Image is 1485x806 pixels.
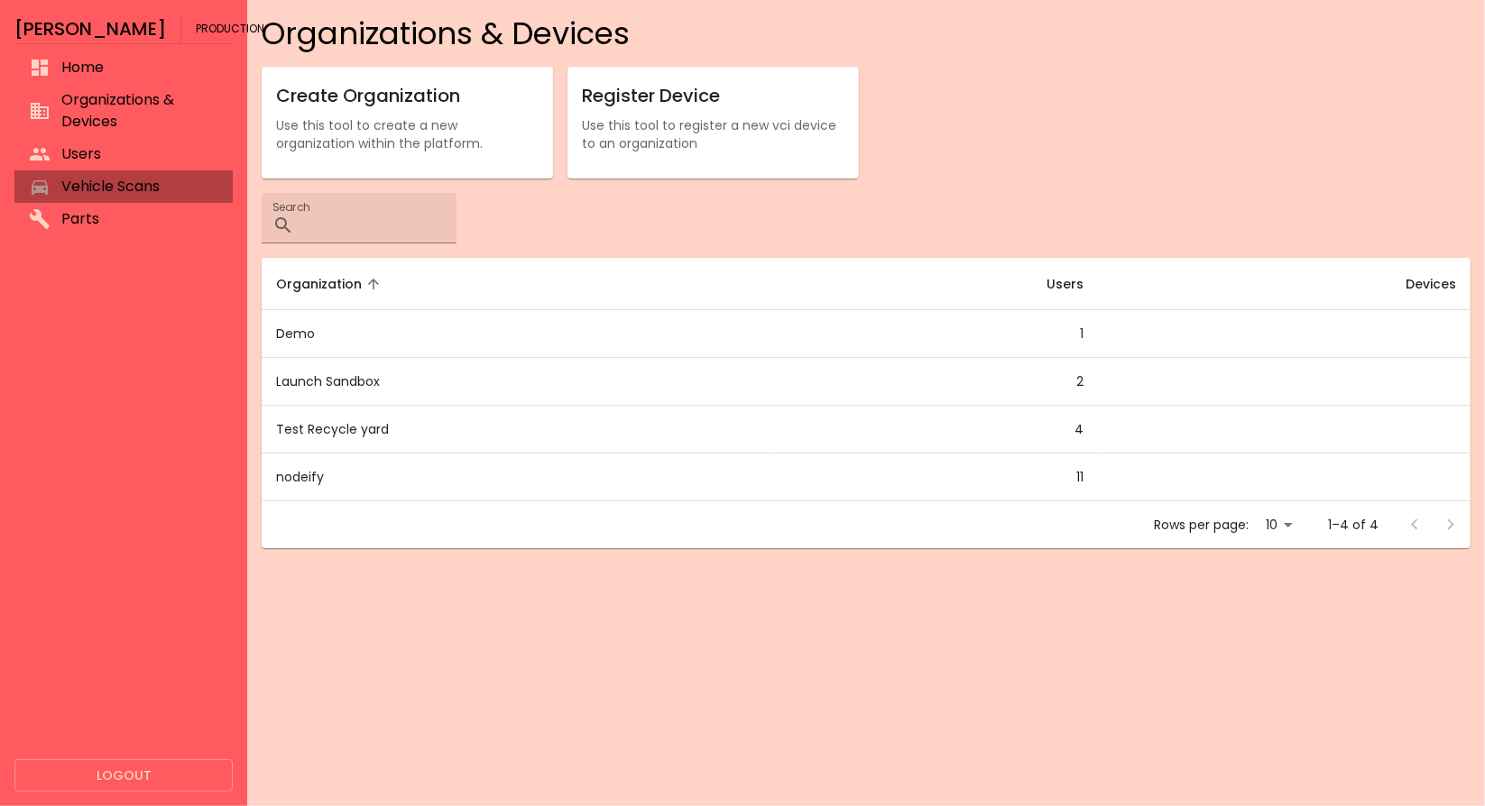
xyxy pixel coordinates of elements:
[582,81,844,110] h6: Register Device
[775,358,1098,406] td: 2
[276,273,385,295] span: Organization
[1154,516,1249,534] p: Rows per page:
[276,116,539,152] p: Use this tool to create a new organization within the platform.
[61,208,218,230] span: Parts
[775,406,1098,453] td: 4
[582,116,844,152] p: Use this tool to register a new vci device to an organization
[262,14,1471,52] h4: Organizations & Devices
[272,199,310,215] label: Search
[14,759,233,792] button: Logout
[1023,273,1084,295] span: Users
[196,14,264,43] span: Production
[14,14,166,43] h6: [PERSON_NAME]
[262,310,774,358] td: Demo
[1256,512,1299,538] div: 10
[262,453,774,501] td: nodeify
[276,81,539,110] h6: Create Organization
[262,358,774,406] td: Launch Sandbox
[1382,273,1456,295] span: Devices
[775,453,1098,501] td: 11
[61,89,218,133] span: Organizations & Devices
[61,176,218,197] span: Vehicle Scans
[1328,516,1379,534] p: 1–4 of 4
[775,310,1098,358] td: 1
[61,143,218,165] span: Users
[61,57,218,78] span: Home
[262,406,774,453] td: Test Recycle yard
